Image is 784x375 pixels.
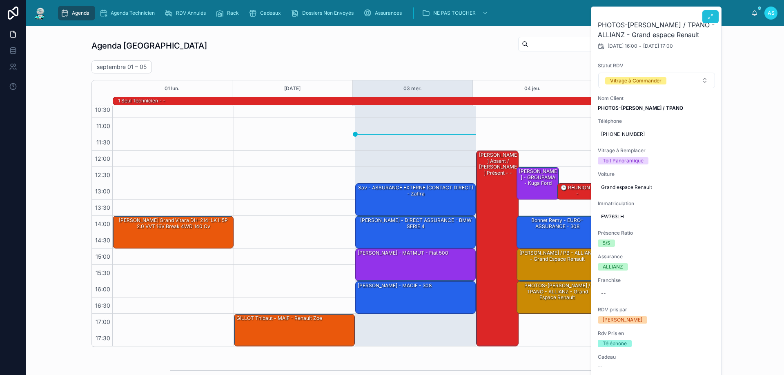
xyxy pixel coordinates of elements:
[357,282,432,289] div: [PERSON_NAME] - MACIF - 308
[601,213,712,220] span: EW763LH
[608,43,637,49] span: [DATE] 16:00
[357,217,475,230] div: [PERSON_NAME] - DIRECT ASSURANCE - BMW SERIE 4
[356,216,476,248] div: [PERSON_NAME] - DIRECT ASSURANCE - BMW SERIE 4
[557,184,597,199] div: 🕒 RÉUNION - -
[302,10,354,16] span: Dossiers Non Envoyés
[517,216,597,248] div: Bonnet Remy - EURO-ASSURANCE - 308
[93,155,112,162] span: 12:00
[117,97,166,104] div: 1 seul technicien - -
[284,80,301,97] button: [DATE]
[58,6,95,20] a: Agenda
[162,6,212,20] a: RDV Annulés
[603,263,623,271] div: ALLIANZ
[610,77,661,84] div: Vitrage à Commander
[598,95,715,102] span: Nom Client
[478,151,518,177] div: [PERSON_NAME] absent / [PERSON_NAME] présent - -
[165,80,180,97] button: 01 lun.
[33,7,47,20] img: App logo
[433,10,476,16] span: NE PAS TOUCHER
[375,10,402,16] span: Assurances
[94,318,112,325] span: 17:00
[94,269,112,276] span: 15:30
[598,230,715,236] span: Présence Ratio
[176,10,206,16] span: RDV Annulés
[403,80,422,97] button: 03 mer.
[768,10,775,16] span: AS
[598,171,715,178] span: Voiture
[419,6,492,20] a: NE PAS TOUCHER
[598,105,683,111] strong: PHOTOS-[PERSON_NAME] / TPANO
[598,118,715,124] span: Téléphone
[601,290,606,297] div: --
[598,20,715,40] h2: PHOTOS-[PERSON_NAME] / TPANO - ALLIANZ - Grand espace Renault
[246,6,287,20] a: Cadeaux
[94,139,112,146] span: 11:30
[93,237,112,244] span: 14:30
[356,282,476,313] div: [PERSON_NAME] - MACIF - 308
[93,171,112,178] span: 12:30
[477,151,518,346] div: [PERSON_NAME] absent / [PERSON_NAME] présent - -
[234,314,354,346] div: GILLOT Thibaut - MAIF - Renault Zoe
[517,167,559,199] div: [PERSON_NAME] - GROUPAMA - Kuga ford
[357,184,475,197] div: sav - ASSURANCE EXTERNE (CONTACT DIRECT) - zafira
[54,4,751,22] div: scrollable content
[603,340,627,347] div: Téléphone
[113,216,233,248] div: [PERSON_NAME] Grand Vitara DH-214-LK II 5P 2.0 VVT 16V Break 4WD 140 cv
[111,10,155,16] span: Agenda Technicien
[97,6,160,20] a: Agenda Technicien
[114,217,233,230] div: [PERSON_NAME] Grand Vitara DH-214-LK II 5P 2.0 VVT 16V Break 4WD 140 cv
[93,204,112,211] span: 13:30
[598,277,715,284] span: Franchise
[93,220,112,227] span: 14:00
[518,168,558,187] div: [PERSON_NAME] - GROUPAMA - Kuga ford
[598,306,715,313] span: RDV pris par
[601,184,712,191] span: Grand espace Renault
[91,40,207,51] h1: Agenda [GEOGRAPHIC_DATA]
[356,249,476,281] div: [PERSON_NAME] - MATMUT - Fiat 500
[598,200,715,207] span: Immatriculation
[518,249,596,263] div: [PERSON_NAME] / PB - ALLIANZ - Grand espace Renault
[598,147,715,154] span: Vitrage à Remplacer
[260,10,281,16] span: Cadeaux
[598,354,715,360] span: Cadeau
[357,249,449,257] div: [PERSON_NAME] - MATMUT - Fiat 500
[603,240,610,247] div: 5/5
[93,188,112,195] span: 13:00
[643,43,673,49] span: [DATE] 17:00
[288,6,359,20] a: Dossiers Non Envoyés
[601,131,712,138] span: [PHONE_NUMBER]
[213,6,245,20] a: Rack
[93,302,112,309] span: 16:30
[559,184,597,197] div: 🕒 RÉUNION - -
[603,316,642,324] div: [PERSON_NAME]
[603,157,644,164] div: Toit Panoramique
[72,10,89,16] span: Agenda
[598,62,715,69] span: Statut RDV
[518,282,596,301] div: PHOTOS-[PERSON_NAME] / TPANO - ALLIANZ - Grand espace Renault
[93,286,112,293] span: 16:00
[94,253,112,260] span: 15:00
[518,217,596,230] div: Bonnet Remy - EURO-ASSURANCE - 308
[598,73,715,88] button: Select Button
[361,6,408,20] a: Assurances
[524,80,541,97] button: 04 jeu.
[94,122,112,129] span: 11:00
[517,249,597,281] div: [PERSON_NAME] / PB - ALLIANZ - Grand espace Renault
[93,106,112,113] span: 10:30
[598,253,715,260] span: Assurance
[97,63,147,71] h2: septembre 01 – 05
[598,364,603,370] span: --
[517,282,597,313] div: PHOTOS-[PERSON_NAME] / TPANO - ALLIANZ - Grand espace Renault
[227,10,239,16] span: Rack
[356,184,476,215] div: sav - ASSURANCE EXTERNE (CONTACT DIRECT) - zafira
[94,335,112,342] span: 17:30
[598,330,715,337] span: Rdv Pris en
[236,315,323,322] div: GILLOT Thibaut - MAIF - Renault Zoe
[639,43,641,49] span: -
